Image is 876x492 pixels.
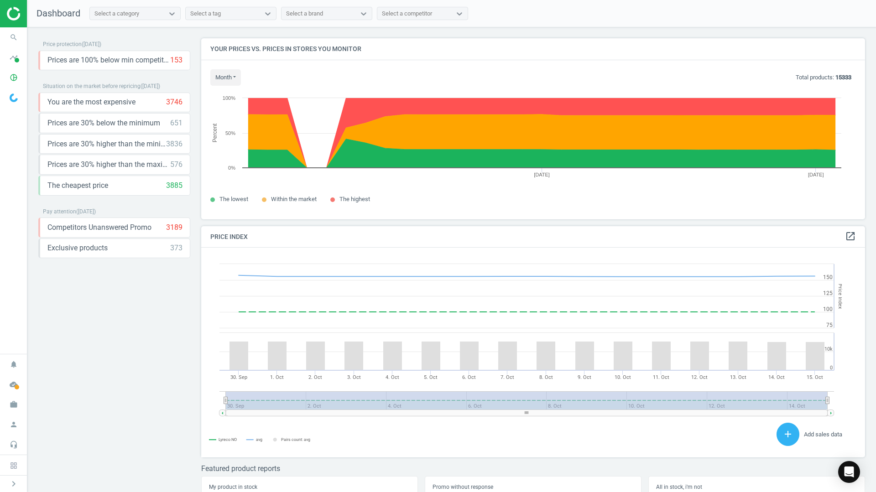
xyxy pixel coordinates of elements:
tspan: Price Index [837,284,843,309]
i: add [782,429,793,440]
span: Pay attention [43,208,76,215]
i: search [5,29,22,46]
tspan: 10. Oct [615,374,631,380]
div: 3836 [166,139,182,149]
tspan: 30. Sep [230,374,247,380]
span: Add sales data [804,431,842,438]
div: 3189 [166,223,182,233]
i: open_in_new [845,231,856,242]
div: Select a tag [190,10,221,18]
h3: Featured product reports [201,464,865,473]
span: Within the market [271,196,317,202]
tspan: Percent [212,123,218,142]
span: ( [DATE] ) [82,41,101,47]
tspan: [DATE] [534,172,550,177]
tspan: 12. Oct [691,374,708,380]
span: ( [DATE] ) [76,208,96,215]
span: Price protection [43,41,82,47]
i: person [5,416,22,433]
span: Prices are 30% higher than the maximal [47,160,170,170]
b: 15333 [835,74,851,81]
text: 0 [830,365,833,371]
p: Total products: [796,73,851,82]
i: timeline [5,49,22,66]
tspan: 1. Oct [270,374,284,380]
tspan: 5. Oct [424,374,438,380]
tspan: 11. Oct [653,374,669,380]
div: Open Intercom Messenger [838,461,860,483]
tspan: Pairs count: avg [281,437,310,442]
span: Prices are 30% below the minimum [47,118,160,128]
span: The cheapest price [47,181,108,191]
h5: My product in stock [209,484,410,490]
tspan: 6. Oct [462,374,476,380]
img: ajHJNr6hYgQAAAAASUVORK5CYII= [7,7,72,21]
text: 75 [826,322,833,328]
div: 373 [170,243,182,253]
h4: Price Index [201,226,865,248]
span: Situation on the market before repricing [43,83,141,89]
button: add [777,423,799,446]
button: chevron_right [2,478,25,490]
div: 576 [170,160,182,170]
span: Prices are 30% higher than the minimum [47,139,166,149]
div: Select a category [94,10,139,18]
h5: Promo without response [433,484,634,490]
tspan: [DATE] [808,172,824,177]
tspan: 2. Oct [308,374,322,380]
button: month [210,69,241,86]
tspan: 13. Oct [730,374,746,380]
tspan: 4. Oct [386,374,399,380]
span: Competitors Unanswered Promo [47,223,151,233]
span: Prices are 100% below min competitor [47,55,170,65]
text: 150 [823,274,833,280]
span: ( [DATE] ) [141,83,160,89]
tspan: 9. Oct [578,374,591,380]
i: work [5,396,22,413]
div: 3746 [166,97,182,107]
text: 10k [824,346,833,352]
i: cloud_done [5,376,22,393]
a: open_in_new [845,231,856,243]
span: The lowest [219,196,248,202]
h4: Your prices vs. prices in stores you monitor [201,38,865,60]
div: 651 [170,118,182,128]
div: Select a competitor [382,10,432,18]
text: 100 [823,306,833,312]
span: You are the most expensive [47,97,136,107]
div: 3885 [166,181,182,191]
h5: All in stock, i'm not [656,484,857,490]
i: pie_chart_outlined [5,69,22,86]
img: wGWNvw8QSZomAAAAABJRU5ErkJggg== [10,93,18,102]
div: 153 [170,55,182,65]
span: Exclusive products [47,243,108,253]
span: Dashboard [36,8,80,19]
tspan: 8. Oct [539,374,553,380]
i: headset_mic [5,436,22,453]
tspan: 14. Oct [768,374,785,380]
text: 125 [823,290,833,296]
tspan: avg [256,437,262,442]
span: The highest [339,196,370,202]
i: notifications [5,356,22,373]
text: 50% [225,130,235,136]
tspan: Lyreco NO [219,437,237,442]
text: 0% [228,165,235,171]
tspan: 3. Oct [347,374,361,380]
text: 100% [223,95,235,101]
tspan: 7. Oct [501,374,514,380]
tspan: 15. Oct [807,374,823,380]
div: Select a brand [286,10,323,18]
i: chevron_right [8,478,19,489]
